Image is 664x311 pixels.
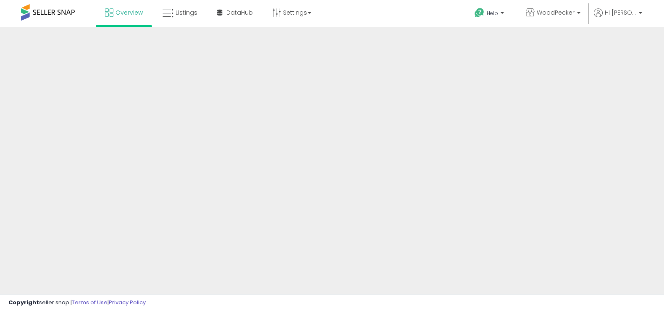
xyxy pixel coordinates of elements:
[115,8,143,17] span: Overview
[537,8,575,17] span: WoodPecker
[474,8,485,18] i: Get Help
[226,8,253,17] span: DataHub
[594,8,642,27] a: Hi [PERSON_NAME]
[109,298,146,306] a: Privacy Policy
[487,10,498,17] span: Help
[605,8,636,17] span: Hi [PERSON_NAME]
[8,299,146,307] div: seller snap | |
[72,298,108,306] a: Terms of Use
[468,1,512,27] a: Help
[8,298,39,306] strong: Copyright
[176,8,197,17] span: Listings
